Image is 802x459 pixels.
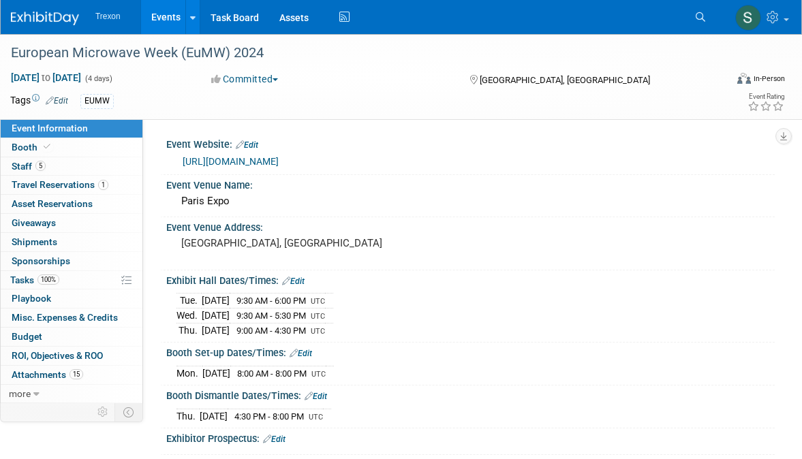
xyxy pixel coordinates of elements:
i: Booth reservation complete [44,143,50,151]
div: Booth Set-up Dates/Times: [166,343,775,360]
span: 100% [37,274,59,285]
a: Booth [1,138,142,157]
span: Staff [12,161,46,172]
div: Paris Expo [176,191,765,212]
span: Event Information [12,123,88,133]
span: 1 [98,180,108,190]
span: Tasks [10,274,59,285]
a: Edit [290,349,312,358]
div: Booth Dismantle Dates/Times: [166,385,775,403]
a: Edit [263,434,286,444]
a: Misc. Expenses & Credits [1,308,142,327]
div: Event Venue Address: [166,217,775,234]
span: UTC [309,413,323,422]
span: Booth [12,142,53,153]
span: Asset Reservations [12,198,93,209]
span: Misc. Expenses & Credits [12,312,118,323]
div: Event Venue Name: [166,175,775,192]
span: 9:00 AM - 4:30 PM [236,326,306,336]
span: Playbook [12,293,51,304]
span: [GEOGRAPHIC_DATA], [GEOGRAPHIC_DATA] [480,75,650,85]
div: In-Person [753,74,785,84]
div: Exhibitor Prospectus: [166,428,775,446]
a: Playbook [1,289,142,308]
a: Edit [46,96,68,106]
a: Asset Reservations [1,195,142,213]
td: [DATE] [200,409,228,423]
td: Toggle Event Tabs [115,403,143,421]
span: 9:30 AM - 6:00 PM [236,296,306,306]
span: 9:30 AM - 5:30 PM [236,311,306,321]
span: (4 days) [84,74,112,83]
span: Travel Reservations [12,179,108,190]
a: Travel Reservations1 [1,176,142,194]
img: Steve Groves [735,5,761,31]
a: more [1,385,142,403]
span: UTC [311,312,325,321]
a: Sponsorships [1,252,142,270]
span: UTC [311,297,325,306]
td: Personalize Event Tab Strip [91,403,115,421]
pre: [GEOGRAPHIC_DATA], [GEOGRAPHIC_DATA] [181,237,405,249]
img: Format-Inperson.png [737,73,751,84]
td: Thu. [176,323,202,337]
td: [DATE] [202,308,230,323]
a: Budget [1,328,142,346]
div: Event Rating [747,93,784,100]
a: [URL][DOMAIN_NAME] [183,156,279,167]
span: UTC [311,370,326,379]
a: Attachments15 [1,366,142,384]
span: ROI, Objectives & ROO [12,350,103,361]
td: Tags [10,93,68,109]
a: Shipments [1,233,142,251]
span: Giveaways [12,217,56,228]
img: ExhibitDay [11,12,79,25]
span: Sponsorships [12,255,70,266]
a: Tasks100% [1,271,142,289]
a: Edit [236,140,258,150]
a: Edit [282,276,305,286]
td: Wed. [176,308,202,323]
div: European Microwave Week (EuMW) 2024 [6,41,709,65]
span: 4:30 PM - 8:00 PM [234,411,304,422]
span: to [40,72,52,83]
td: Tue. [176,294,202,308]
span: 15 [70,369,83,379]
td: [DATE] [202,323,230,337]
span: [DATE] [DATE] [10,72,82,84]
span: Trexon [95,12,121,21]
span: Budget [12,331,42,342]
a: Staff5 [1,157,142,176]
a: Event Information [1,119,142,138]
div: Exhibit Hall Dates/Times: [166,270,775,288]
button: Committed [206,72,283,86]
td: [DATE] [202,294,230,308]
span: UTC [311,327,325,336]
td: [DATE] [202,366,230,380]
div: Event Format [664,71,785,91]
span: 5 [35,161,46,171]
a: Edit [305,392,327,401]
a: ROI, Objectives & ROO [1,347,142,365]
div: EUMW [80,94,114,108]
td: Mon. [176,366,202,380]
span: Attachments [12,369,83,380]
span: 8:00 AM - 8:00 PM [237,368,307,379]
span: Shipments [12,236,57,247]
a: Giveaways [1,214,142,232]
td: Thu. [176,409,200,423]
div: Event Website: [166,134,775,152]
span: more [9,388,31,399]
